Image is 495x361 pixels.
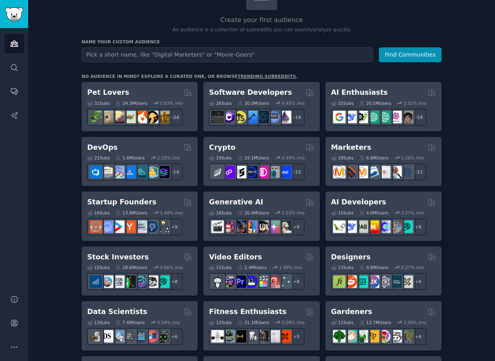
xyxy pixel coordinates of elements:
[331,143,371,153] h2: Marketers
[234,330,246,343] img: workout
[367,220,379,233] img: MistralAI
[123,330,136,343] img: dataengineering
[401,210,424,216] div: 3.27 % /mo
[333,166,346,178] img: content_marketing
[223,111,235,123] img: csharp
[87,155,110,161] div: 21 Sub s
[379,47,442,62] button: Find Communities
[359,155,389,161] div: 6.6M Users
[209,320,231,325] div: 12 Sub s
[211,330,224,343] img: GYM
[359,265,389,270] div: 9.8M Users
[356,275,368,288] img: UI_Design
[115,210,147,216] div: 13.8M Users
[282,320,305,325] div: 0.08 % /mo
[378,220,391,233] img: OpenSourceAI
[157,155,180,161] div: 2.10 % /mo
[331,307,372,317] h2: Gardeners
[333,111,346,123] img: GoogleGeminiAI
[166,328,183,345] div: + 6
[87,197,156,207] h2: Startup Founders
[410,163,427,180] div: + 11
[146,275,158,288] img: swingtrading
[112,275,125,288] img: Forex
[331,320,354,325] div: 11 Sub s
[378,111,391,123] img: chatgpt_prompts_
[82,39,442,45] h3: Name your custom audience
[112,166,125,178] img: Docker_DevOps
[157,111,170,123] img: dogbreed
[344,275,357,288] img: logodesign
[389,275,402,288] img: learndesign
[123,220,136,233] img: ycombinator
[166,109,183,126] div: + 24
[209,155,231,161] div: 19 Sub s
[223,330,235,343] img: GymMotivation
[378,330,391,343] img: flowers
[256,220,269,233] img: FluxAI
[135,330,147,343] img: analytics
[234,111,246,123] img: learnjavascript
[87,320,110,325] div: 13 Sub s
[401,265,424,270] div: 0.27 % /mo
[237,320,269,325] div: 31.1M Users
[87,210,110,216] div: 16 Sub s
[101,275,113,288] img: ValueInvesting
[401,330,413,343] img: GardenersWorld
[82,27,442,34] p: An audience is a collection of subreddits you can search/analyze quickly
[404,320,427,325] div: 1.09 % /mo
[223,220,235,233] img: dalle2
[82,47,373,62] input: Pick a short name, like "Digital Marketers" or "Movie-Goers"
[112,220,125,233] img: startup
[410,328,427,345] div: + 4
[211,166,224,178] img: ethfinance
[146,111,158,123] img: PetAdvice
[245,330,258,343] img: weightroom
[282,210,305,216] div: 1.53 % /mo
[209,265,231,270] div: 15 Sub s
[245,220,258,233] img: sdforall
[389,166,402,178] img: MarketingResearch
[356,111,368,123] img: AItoolsCatalog
[146,220,158,233] img: Entrepreneurship
[331,155,354,161] div: 18 Sub s
[135,220,147,233] img: indiehackers
[256,330,269,343] img: fitness30plus
[209,307,286,317] h2: Fitness Enthusiasts
[146,330,158,343] img: datasets
[115,155,145,161] div: 1.6M Users
[378,275,391,288] img: userexperience
[367,275,379,288] img: UXDesign
[404,100,427,106] div: 2.52 % /mo
[410,273,427,290] div: + 6
[237,74,296,79] a: trending subreddits
[367,166,379,178] img: Emailmarketing
[211,220,224,233] img: aivideo
[367,330,379,343] img: GardeningUK
[223,275,235,288] img: editors
[359,100,391,106] div: 20.5M Users
[166,163,183,180] div: + 14
[256,111,269,123] img: reactnative
[101,220,113,233] img: SaaS
[401,111,413,123] img: ArtificalIntelligence
[282,100,305,106] div: 0.45 % /mo
[87,100,110,106] div: 31 Sub s
[5,7,23,21] img: GummySearch logo
[333,275,346,288] img: typography
[389,220,402,233] img: llmops
[331,100,354,106] div: 25 Sub s
[237,155,269,161] div: 19.1M Users
[209,100,231,106] div: 26 Sub s
[268,166,280,178] img: CryptoNews
[90,220,102,233] img: EntrepreneurRideAlong
[234,275,246,288] img: premiere
[333,220,346,233] img: LangChain
[389,330,402,343] img: UrbanGardening
[123,275,136,288] img: Trading
[87,252,149,262] h2: Stock Investors
[410,109,427,126] div: + 18
[279,275,291,288] img: postproduction
[237,265,267,270] div: 2.4M Users
[135,166,147,178] img: platformengineering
